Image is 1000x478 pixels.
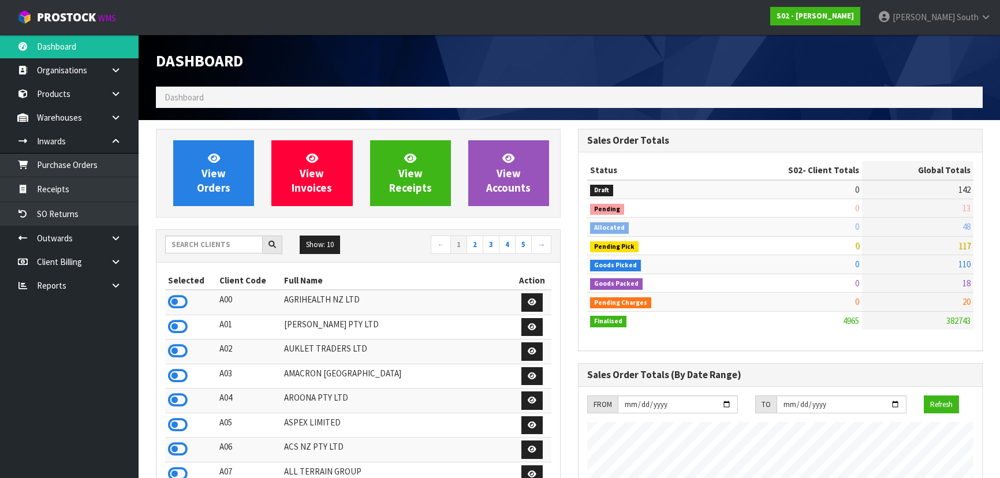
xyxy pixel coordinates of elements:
th: Client Code [217,271,281,290]
small: WMS [98,13,116,24]
span: 0 [855,240,859,251]
span: South [957,12,979,23]
input: Search clients [165,236,263,253]
td: A00 [217,290,281,315]
span: Pending Pick [590,241,639,253]
td: A06 [217,438,281,462]
span: 0 [855,259,859,270]
td: AMACRON [GEOGRAPHIC_DATA] [281,364,513,389]
nav: Page navigation [367,236,552,256]
span: 48 [962,221,971,232]
a: → [531,236,551,254]
div: TO [755,395,777,414]
span: Dashboard [165,92,204,103]
span: Pending Charges [590,297,651,309]
th: - Client Totals [715,161,862,180]
td: A02 [217,339,281,364]
th: Full Name [281,271,513,290]
span: [PERSON_NAME] [893,12,955,23]
h3: Sales Order Totals [587,135,973,146]
div: FROM [587,395,618,414]
a: ViewReceipts [370,140,451,206]
th: Global Totals [862,161,973,180]
span: 20 [962,296,971,307]
td: [PERSON_NAME] PTY LTD [281,315,513,339]
a: 5 [515,236,532,254]
th: Status [587,161,715,180]
strong: S02 - [PERSON_NAME] [777,11,854,21]
button: Refresh [924,395,959,414]
a: ViewOrders [173,140,254,206]
span: 117 [958,240,971,251]
span: Draft [590,185,613,196]
span: View Invoices [292,151,332,195]
button: Show: 10 [300,236,340,254]
span: 382743 [946,315,971,326]
span: 0 [855,221,859,232]
th: Action [513,271,551,290]
td: A01 [217,315,281,339]
span: 0 [855,184,859,195]
span: 18 [962,278,971,289]
span: 110 [958,259,971,270]
a: 1 [450,236,467,254]
a: ViewInvoices [271,140,352,206]
a: 3 [483,236,499,254]
span: Finalised [590,316,626,327]
span: View Accounts [486,151,531,195]
span: 13 [962,203,971,214]
td: ACS NZ PTY LTD [281,438,513,462]
span: View Receipts [389,151,432,195]
span: ProStock [37,10,96,25]
span: Pending [590,204,624,215]
span: 0 [855,203,859,214]
a: S02 - [PERSON_NAME] [770,7,860,25]
span: Goods Picked [590,260,641,271]
span: 142 [958,184,971,195]
span: Goods Packed [590,278,643,290]
th: Selected [165,271,217,290]
a: ← [431,236,451,254]
span: 0 [855,296,859,307]
td: AGRIHEALTH NZ LTD [281,290,513,315]
td: ASPEX LIMITED [281,413,513,438]
td: A03 [217,364,281,389]
img: cube-alt.png [17,10,32,24]
h3: Sales Order Totals (By Date Range) [587,369,973,380]
td: A04 [217,389,281,413]
span: 4965 [843,315,859,326]
td: AUKLET TRADERS LTD [281,339,513,364]
span: Dashboard [156,51,243,70]
a: ViewAccounts [468,140,549,206]
span: S02 [788,165,803,175]
span: 0 [855,278,859,289]
a: 2 [467,236,483,254]
span: View Orders [197,151,230,195]
td: AROONA PTY LTD [281,389,513,413]
span: Allocated [590,222,629,234]
a: 4 [499,236,516,254]
td: A05 [217,413,281,438]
